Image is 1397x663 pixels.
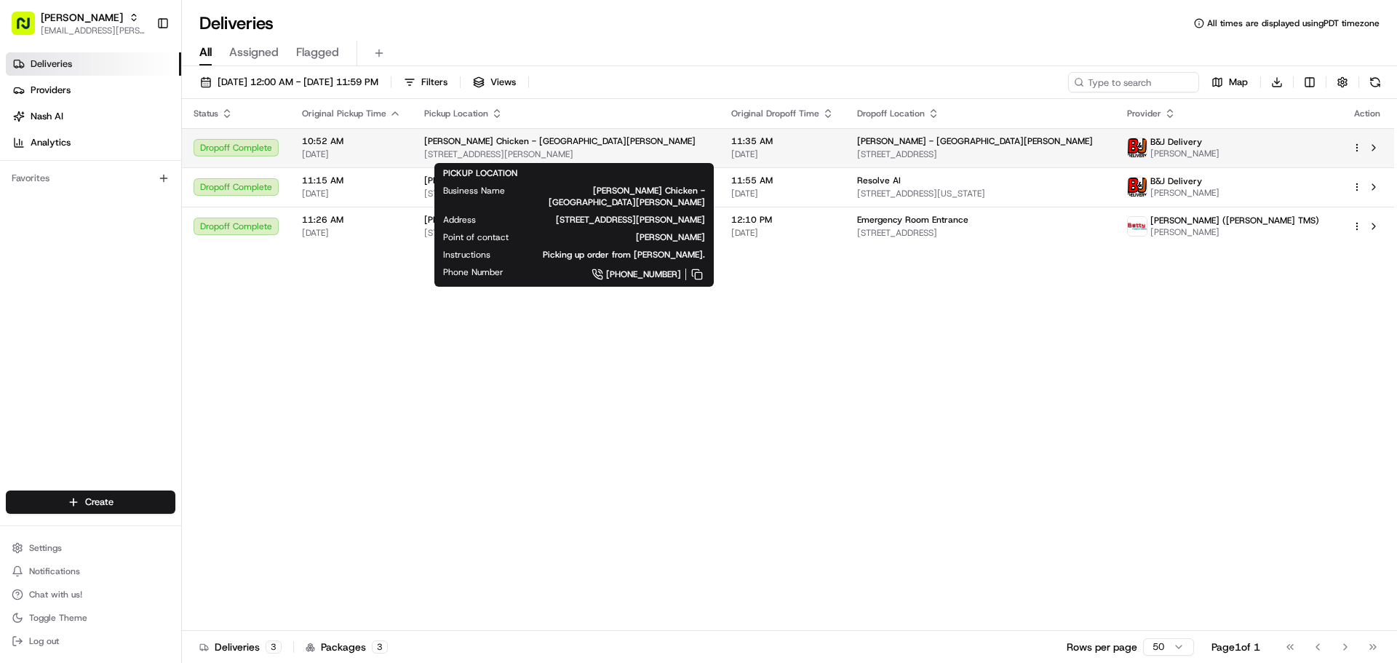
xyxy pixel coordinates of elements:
[302,227,401,239] span: [DATE]
[15,15,44,44] img: Nash
[45,265,118,277] span: [PERSON_NAME]
[109,226,114,237] span: •
[514,249,705,261] span: Picking up order from [PERSON_NAME].
[1128,217,1147,236] img: betty.jpg
[41,10,123,25] button: [PERSON_NAME]
[31,110,63,123] span: Nash AI
[218,76,378,89] span: [DATE] 12:00 AM - [DATE] 11:59 PM
[424,135,696,147] span: [PERSON_NAME] Chicken - [GEOGRAPHIC_DATA][PERSON_NAME]
[45,226,106,237] span: Regen Pajulas
[731,148,834,160] span: [DATE]
[302,214,401,226] span: 11:26 AM
[6,167,175,190] div: Favorites
[1150,136,1202,148] span: B&J Delivery
[31,136,71,149] span: Analytics
[15,58,265,82] p: Welcome 👋
[65,154,200,165] div: We're available if you need us!
[29,226,41,238] img: 1736555255976-a54dd68f-1ca7-489b-9aae-adbdc363a1c4
[15,327,26,338] div: 📗
[466,72,522,92] button: Views
[424,148,708,160] span: [STREET_ADDRESS][PERSON_NAME]
[397,72,454,92] button: Filters
[229,44,279,61] span: Assigned
[527,266,705,282] a: [PHONE_NUMBER]
[306,640,388,654] div: Packages
[199,44,212,61] span: All
[1150,148,1219,159] span: [PERSON_NAME]
[15,212,38,235] img: Regen Pajulas
[138,325,234,340] span: API Documentation
[29,612,87,624] span: Toggle Theme
[15,251,38,274] img: Angelique Valdez
[731,227,834,239] span: [DATE]
[424,108,488,119] span: Pickup Location
[129,265,159,277] span: [DATE]
[15,189,97,201] div: Past conversations
[1207,17,1380,29] span: All times are displayed using PDT timezone
[490,76,516,89] span: Views
[266,640,282,654] div: 3
[1068,72,1199,92] input: Type to search
[6,131,181,154] a: Analytics
[1352,108,1382,119] div: Action
[29,589,82,600] span: Chat with us!
[65,139,239,154] div: Start new chat
[424,227,708,239] span: [STREET_ADDRESS][PERSON_NAME]
[29,266,41,277] img: 1736555255976-a54dd68f-1ca7-489b-9aae-adbdc363a1c4
[6,561,175,581] button: Notifications
[302,135,401,147] span: 10:52 AM
[199,640,282,654] div: Deliveries
[29,542,62,554] span: Settings
[302,188,401,199] span: [DATE]
[1205,72,1254,92] button: Map
[145,361,176,372] span: Pylon
[29,325,111,340] span: Knowledge Base
[6,631,175,651] button: Log out
[857,227,1104,239] span: [STREET_ADDRESS]
[443,185,505,196] span: Business Name
[6,79,181,102] a: Providers
[302,108,386,119] span: Original Pickup Time
[194,108,218,119] span: Status
[1067,640,1137,654] p: Rows per page
[1211,640,1260,654] div: Page 1 of 1
[6,105,181,128] a: Nash AI
[85,496,114,509] span: Create
[123,327,135,338] div: 💻
[117,319,239,346] a: 💻API Documentation
[117,226,147,237] span: [DATE]
[6,6,151,41] button: [PERSON_NAME][EMAIL_ADDRESS][PERSON_NAME][DOMAIN_NAME]
[1128,138,1147,157] img: profile_bj_cartwheel_2man.png
[528,185,705,208] span: [PERSON_NAME] Chicken - [GEOGRAPHIC_DATA][PERSON_NAME]
[29,635,59,647] span: Log out
[1150,215,1319,226] span: [PERSON_NAME] ([PERSON_NAME] TMS)
[424,214,626,226] span: [PERSON_NAME] Chicken - [GEOGRAPHIC_DATA]
[1229,76,1248,89] span: Map
[372,640,388,654] div: 3
[857,108,925,119] span: Dropoff Location
[296,44,339,61] span: Flagged
[199,12,274,35] h1: Deliveries
[499,214,705,226] span: [STREET_ADDRESS][PERSON_NAME]
[226,186,265,204] button: See all
[103,360,176,372] a: Powered byPylon
[1150,187,1219,199] span: [PERSON_NAME]
[424,188,708,199] span: [STREET_ADDRESS][PERSON_NAME]
[857,148,1104,160] span: [STREET_ADDRESS]
[731,135,834,147] span: 11:35 AM
[6,52,181,76] a: Deliveries
[247,143,265,161] button: Start new chat
[731,214,834,226] span: 12:10 PM
[302,175,401,186] span: 11:15 AM
[1128,178,1147,196] img: profile_bj_cartwheel_2man.png
[29,565,80,577] span: Notifications
[857,175,901,186] span: Resolve AI
[1127,108,1161,119] span: Provider
[194,72,385,92] button: [DATE] 12:00 AM - [DATE] 11:59 PM
[731,175,834,186] span: 11:55 AM
[6,538,175,558] button: Settings
[443,231,509,243] span: Point of contact
[606,269,681,280] span: [PHONE_NUMBER]
[31,57,72,71] span: Deliveries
